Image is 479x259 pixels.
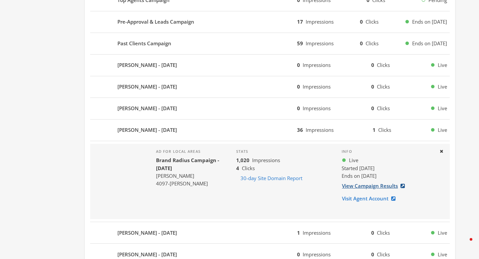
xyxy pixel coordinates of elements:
b: 0 [371,229,374,236]
b: 0 [297,62,300,68]
b: Past Clients Campaign [117,40,171,47]
b: Brand Radius Campaign - [DATE] [156,157,219,171]
b: 0 [371,83,374,90]
span: Clicks [378,127,391,133]
b: [PERSON_NAME] - [DATE] [117,229,177,237]
span: Live [349,156,358,164]
b: 36 [297,127,303,133]
b: 1 [373,127,376,133]
span: Impressions [252,157,280,163]
b: [PERSON_NAME] - [DATE] [117,83,177,91]
span: Live [438,105,447,112]
b: 1 [297,229,300,236]
span: Clicks [366,18,379,25]
button: Past Clients Campaign59Impressions0ClicksEnds on [DATE] [90,36,450,52]
span: Impressions [303,229,331,236]
span: Impressions [303,251,331,258]
div: 4097-[PERSON_NAME] [156,180,226,187]
h4: Info [342,149,434,154]
button: [PERSON_NAME] - [DATE]0Impressions0ClicksLive [90,57,450,73]
span: Impressions [303,83,331,90]
span: Live [438,251,447,258]
span: Impressions [306,127,334,133]
span: Clicks [377,251,390,258]
span: Clicks [242,165,255,171]
span: Live [438,83,447,91]
b: 59 [297,40,303,47]
b: 0 [371,105,374,112]
span: Live [438,61,447,69]
span: Ends on [DATE] [342,172,377,179]
span: Clicks [366,40,379,47]
span: Clicks [377,83,390,90]
button: Pre-Approval & Leads Campaign17Impressions0ClicksEnds on [DATE] [90,14,450,30]
button: [PERSON_NAME] - [DATE]0Impressions0ClicksLive [90,79,450,95]
b: 0 [297,105,300,112]
b: 0 [297,83,300,90]
span: Ends on [DATE] [412,18,447,26]
span: Live [438,229,447,237]
b: [PERSON_NAME] - [DATE] [117,105,177,112]
h4: Ad for local areas [156,149,226,154]
b: 0 [371,251,374,258]
div: [PERSON_NAME] [156,172,226,180]
b: Pre-Approval & Leads Campaign [117,18,194,26]
span: Ends on [DATE] [412,40,447,47]
b: [PERSON_NAME] - [DATE] [117,61,177,69]
b: 17 [297,18,303,25]
span: Clicks [377,62,390,68]
b: 0 [297,251,300,258]
iframe: Intercom live chat [456,236,472,252]
div: Started [DATE] [342,164,434,172]
span: Impressions [303,105,331,112]
span: Live [438,126,447,134]
h4: Stats [236,149,331,154]
b: 4 [236,165,239,171]
span: Impressions [306,40,334,47]
span: Clicks [377,229,390,236]
b: 0 [371,62,374,68]
button: [PERSON_NAME] - [DATE]0Impressions0ClicksLive [90,101,450,117]
span: Impressions [303,62,331,68]
a: View Campaign Results [342,180,409,192]
b: [PERSON_NAME] - [DATE] [117,126,177,134]
b: 1,020 [236,157,249,163]
button: [PERSON_NAME] - [DATE]36Impressions1ClicksLive [90,122,450,138]
a: Visit Agent Account [342,192,400,205]
button: [PERSON_NAME] - [DATE]1Impressions0ClicksLive [90,225,450,241]
b: 0 [360,18,363,25]
b: [PERSON_NAME] - [DATE] [117,251,177,258]
button: 30-day Site Domain Report [236,172,307,184]
span: Impressions [306,18,334,25]
b: 0 [360,40,363,47]
span: Clicks [377,105,390,112]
